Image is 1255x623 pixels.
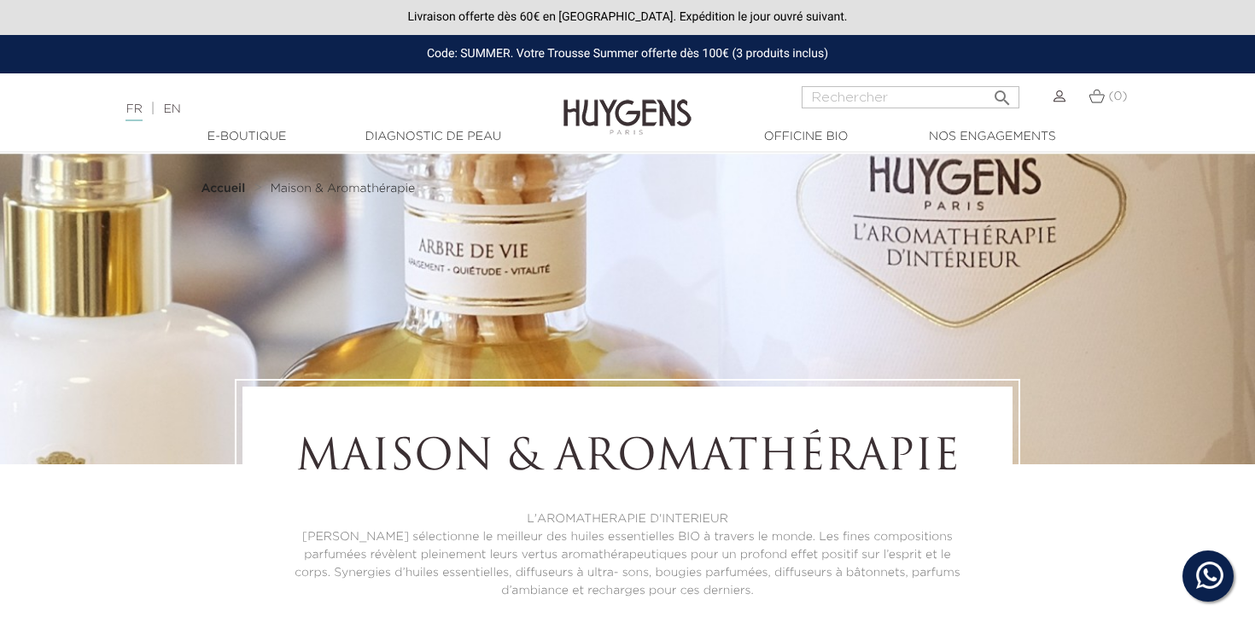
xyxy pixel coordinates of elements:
a: E-Boutique [161,128,332,146]
img: Huygens [563,72,692,137]
h1: Maison & Aromathérapie [289,434,966,485]
button:  [987,81,1018,104]
span: (0) [1108,90,1127,102]
p: L'AROMATHERAPIE D'INTERIEUR [289,510,966,528]
span: Maison & Aromathérapie [271,183,415,195]
a: Accueil [201,182,249,195]
a: Nos engagements [907,128,1077,146]
input: Rechercher [802,86,1019,108]
a: Maison & Aromathérapie [271,182,415,195]
strong: Accueil [201,183,246,195]
a: EN [163,103,180,115]
a: FR [125,103,142,121]
a: Diagnostic de peau [347,128,518,146]
i:  [992,83,1013,103]
p: [PERSON_NAME] sélectionne le meilleur des huiles essentielles BIO à travers le monde. Les fines c... [289,528,966,600]
div: | [117,99,510,119]
a: Officine Bio [721,128,891,146]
